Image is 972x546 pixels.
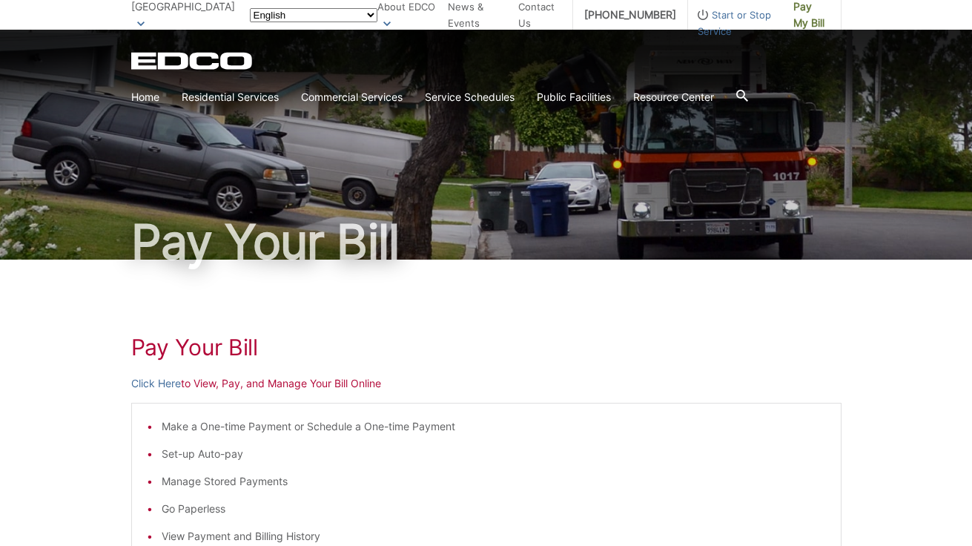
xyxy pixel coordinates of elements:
[131,375,181,392] a: Click Here
[182,89,279,105] a: Residential Services
[537,89,611,105] a: Public Facilities
[425,89,515,105] a: Service Schedules
[301,89,403,105] a: Commercial Services
[131,89,159,105] a: Home
[633,89,714,105] a: Resource Center
[131,334,842,361] h1: Pay Your Bill
[250,8,377,22] select: Select a language
[131,52,254,70] a: EDCD logo. Return to the homepage.
[162,501,826,517] li: Go Paperless
[162,473,826,490] li: Manage Stored Payments
[162,446,826,462] li: Set-up Auto-pay
[131,218,842,266] h1: Pay Your Bill
[162,528,826,545] li: View Payment and Billing History
[131,375,842,392] p: to View, Pay, and Manage Your Bill Online
[162,418,826,435] li: Make a One-time Payment or Schedule a One-time Payment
